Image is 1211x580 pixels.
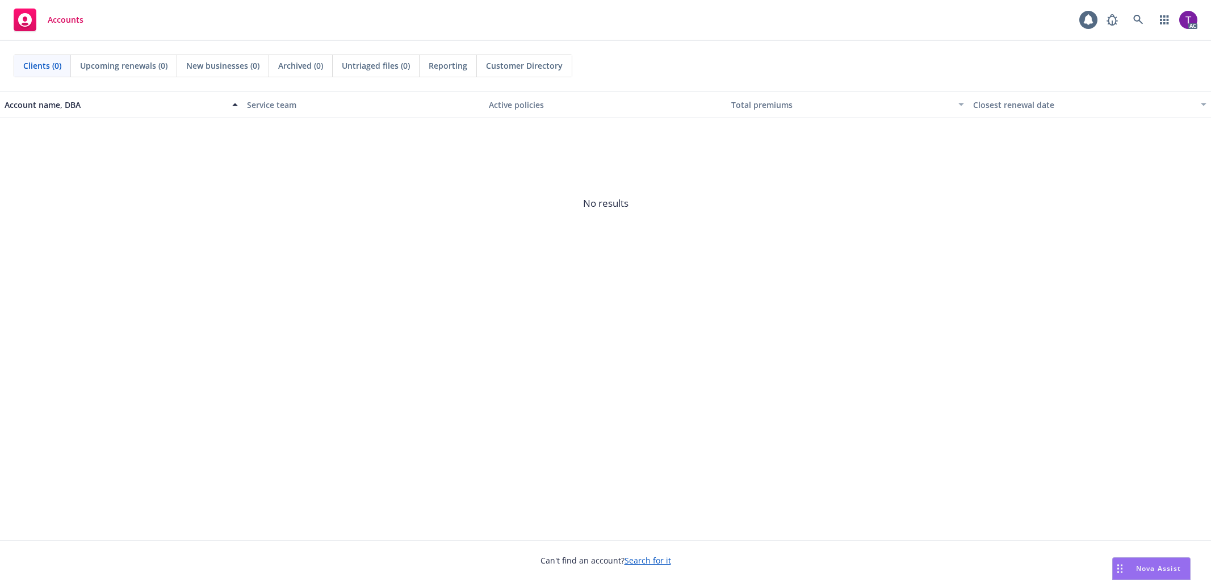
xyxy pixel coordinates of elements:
span: Archived (0) [278,60,323,72]
div: Active policies [489,99,722,111]
button: Total premiums [727,91,969,118]
span: Reporting [429,60,467,72]
span: Accounts [48,15,83,24]
a: Switch app [1153,9,1176,31]
span: Nova Assist [1136,564,1181,573]
button: Nova Assist [1112,557,1191,580]
a: Accounts [9,4,88,36]
div: Total premiums [731,99,952,111]
span: Customer Directory [486,60,563,72]
span: New businesses (0) [186,60,259,72]
button: Active policies [484,91,727,118]
div: Drag to move [1113,558,1127,579]
a: Search for it [625,555,671,566]
span: Clients (0) [23,60,61,72]
div: Closest renewal date [973,99,1194,111]
img: photo [1179,11,1197,29]
button: Closest renewal date [969,91,1211,118]
span: Untriaged files (0) [342,60,410,72]
span: Upcoming renewals (0) [80,60,167,72]
div: Account name, DBA [5,99,225,111]
a: Search [1127,9,1150,31]
button: Service team [242,91,485,118]
a: Report a Bug [1101,9,1124,31]
div: Service team [247,99,480,111]
span: Can't find an account? [540,554,671,566]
